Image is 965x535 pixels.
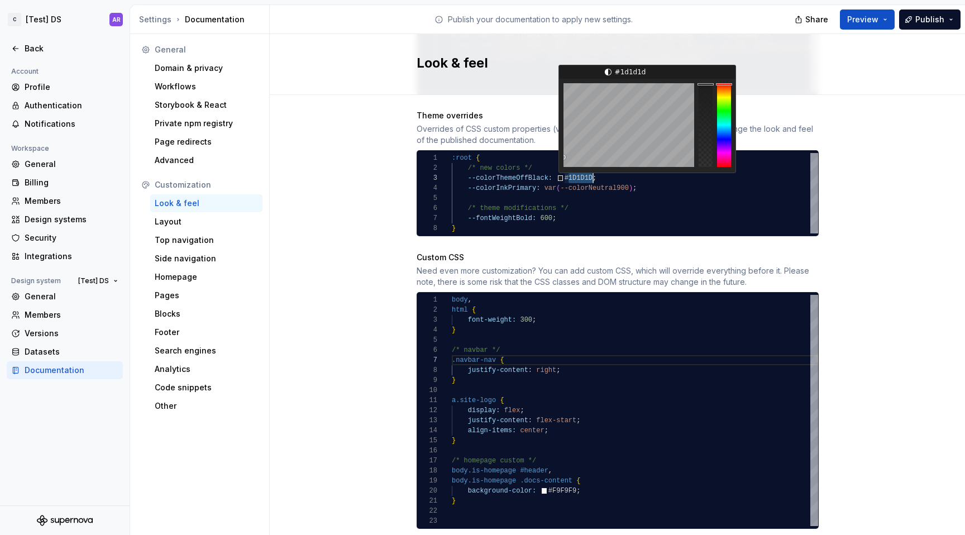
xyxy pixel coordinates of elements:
[25,365,118,376] div: Documentation
[155,44,258,55] div: General
[7,324,123,342] a: Versions
[150,342,262,360] a: Search engines
[139,14,265,25] div: Documentation
[25,43,118,54] div: Back
[417,456,437,466] div: 17
[155,345,258,356] div: Search engines
[150,360,262,378] a: Analytics
[417,405,437,415] div: 12
[467,174,552,182] span: --colorThemeOffBlack:
[7,343,123,361] a: Datasets
[417,173,437,183] div: 3
[417,446,437,456] div: 16
[155,327,258,338] div: Footer
[37,515,93,526] svg: Supernova Logo
[7,247,123,265] a: Integrations
[915,14,944,25] span: Publish
[7,115,123,133] a: Notifications
[155,364,258,375] div: Analytics
[540,214,552,222] span: 600
[7,65,43,78] div: Account
[417,345,437,355] div: 6
[467,164,532,172] span: /* new colors */
[467,427,515,434] span: align-items:
[452,326,456,334] span: }
[417,516,437,526] div: 23
[452,306,468,314] span: html
[25,177,118,188] div: Billing
[417,486,437,496] div: 20
[25,118,118,130] div: Notifications
[155,136,258,147] div: Page redirects
[7,288,123,305] a: General
[2,7,127,32] button: C[Test] DSAR
[536,366,556,374] span: right
[559,65,694,79] div: Click to toggle color options (rgb/hsl/hex)
[789,9,835,30] button: Share
[417,193,437,203] div: 5
[417,110,819,121] div: Theme overrides
[150,194,262,212] a: Look & feel
[452,224,456,232] span: }
[452,437,456,445] span: }
[417,496,437,506] div: 21
[7,211,123,228] a: Design systems
[452,154,472,162] span: :root
[847,14,878,25] span: Preview
[417,335,437,345] div: 5
[417,153,437,163] div: 1
[452,376,456,384] span: }
[417,355,437,365] div: 7
[155,99,258,111] div: Storybook & React
[520,316,532,324] span: 300
[467,204,568,212] span: /* theme modifications */
[150,114,262,132] a: Private npm registry
[25,159,118,170] div: General
[615,65,646,79] span: #1d1d1d
[536,417,576,424] span: flex-start
[155,81,258,92] div: Workflows
[150,305,262,323] a: Blocks
[7,97,123,114] a: Authentication
[417,203,437,213] div: 6
[417,305,437,315] div: 2
[417,123,819,146] div: Overrides of CSS custom properties (variables) for the theme. You can use this to change the look...
[155,118,258,129] div: Private npm registry
[150,379,262,397] a: Code snippets
[417,163,437,173] div: 2
[7,274,65,288] div: Design system
[628,184,632,192] span: )
[7,306,123,324] a: Members
[504,407,520,414] span: flex
[548,487,576,495] span: #F9F9F9
[467,184,540,192] span: --colorInkPrimary:
[25,100,118,111] div: Authentication
[417,265,819,288] div: Need even more customization? You can add custom CSS, which will override everything before it. P...
[899,9,961,30] button: Publish
[155,382,258,393] div: Code snippets
[155,235,258,246] div: Top navigation
[139,14,171,25] button: Settings
[417,426,437,436] div: 14
[452,346,500,354] span: /* navbar */
[112,15,121,24] div: AR
[452,467,516,475] span: body.is-homepage
[520,477,572,485] span: .docs-content
[520,407,524,414] span: ;
[417,385,437,395] div: 10
[805,14,828,25] span: Share
[417,466,437,476] div: 18
[25,195,118,207] div: Members
[467,417,532,424] span: justify-content:
[25,346,118,357] div: Datasets
[500,397,504,404] span: {
[155,290,258,301] div: Pages
[452,457,536,465] span: /* homepage custom */
[155,400,258,412] div: Other
[25,232,118,243] div: Security
[7,142,54,155] div: Workspace
[452,356,496,364] span: .navbar-nav
[417,183,437,193] div: 4
[467,366,532,374] span: justify-content:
